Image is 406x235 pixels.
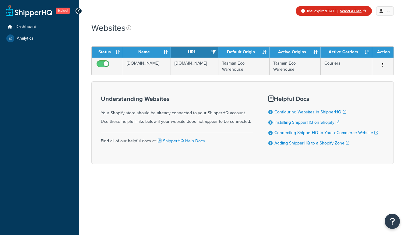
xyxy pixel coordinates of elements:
td: Couriers [321,58,372,75]
td: Tasman Eco Warehouse [218,58,270,75]
th: Action [372,47,394,58]
a: Installing ShipperHQ on Shopify [274,119,339,126]
th: Active Origins: activate to sort column ascending [270,47,321,58]
button: Open Resource Center [385,214,400,229]
td: [DOMAIN_NAME] [123,58,171,75]
th: URL: activate to sort column ascending [171,47,218,58]
th: Name: activate to sort column ascending [123,47,171,58]
a: Adding ShipperHQ to a Shopify Zone [274,140,349,146]
th: Status: activate to sort column ascending [92,47,123,58]
a: Select a Plan [340,8,366,14]
a: ShipperHQ Help Docs [157,138,205,144]
span: [DATE] [306,8,337,14]
span: Analytics [17,36,34,41]
h3: Understanding Websites [101,95,253,102]
a: Connecting ShipperHQ to Your eCommerce Website [274,130,378,136]
td: Tasman Eco Warehouse [270,58,321,75]
a: Analytics [5,33,75,44]
th: Active Carriers: activate to sort column ascending [321,47,372,58]
span: Expired! [56,8,70,14]
a: Dashboard [5,21,75,33]
h1: Websites [91,22,125,34]
div: Your Shopify store should be already connected to your ShipperHQ account. Use these helpful links... [101,95,253,126]
th: Default Origin: activate to sort column ascending [218,47,270,58]
td: [DOMAIN_NAME] [171,58,218,75]
strong: Trial expired [306,8,327,14]
a: Configuring Websites in ShipperHQ [274,109,346,115]
span: Dashboard [16,24,36,30]
div: Find all of our helpful docs at: [101,132,253,145]
h3: Helpful Docs [268,95,378,102]
a: ShipperHQ Home [6,5,52,17]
